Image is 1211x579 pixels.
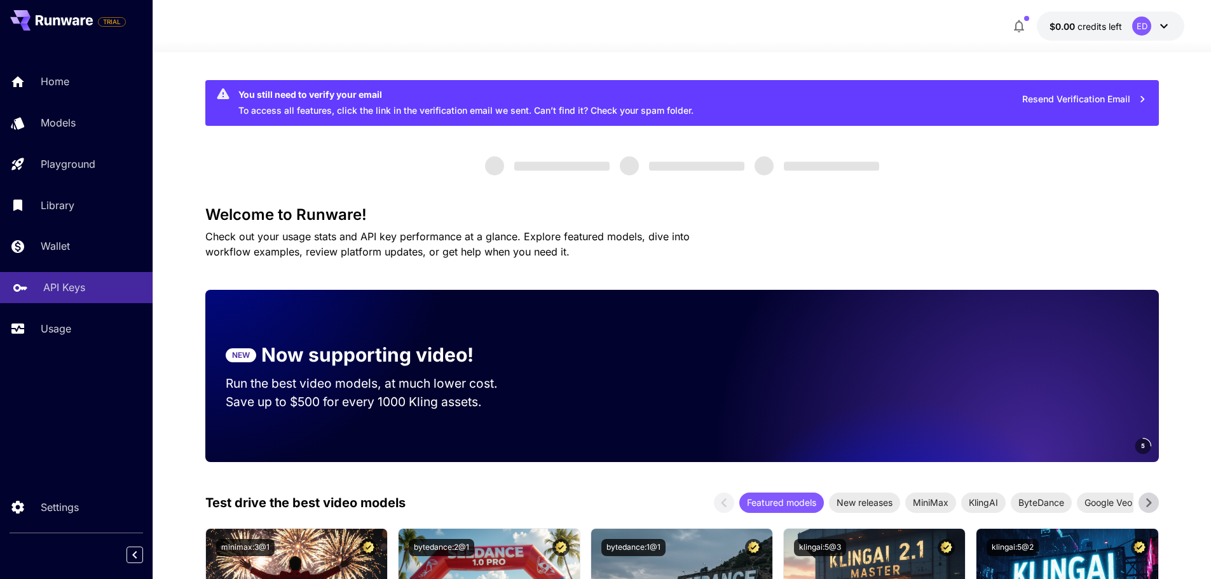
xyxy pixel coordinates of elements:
[41,500,79,515] p: Settings
[41,238,70,254] p: Wallet
[905,493,956,513] div: MiniMax
[745,539,762,556] button: Certified Model – Vetted for best performance and includes a commercial license.
[739,496,824,509] span: Featured models
[1037,11,1184,41] button: $0.00ED
[127,547,143,563] button: Collapse sidebar
[41,74,69,89] p: Home
[829,496,900,509] span: New releases
[216,539,275,556] button: minimax:3@1
[1050,21,1078,32] span: $0.00
[226,374,522,393] p: Run the best video models, at much lower cost.
[205,206,1159,224] h3: Welcome to Runware!
[226,393,522,411] p: Save up to $500 for every 1000 Kling assets.
[41,156,95,172] p: Playground
[205,493,406,512] p: Test drive the best video models
[41,115,76,130] p: Models
[232,350,250,361] p: NEW
[1050,20,1122,33] div: $0.00
[41,198,74,213] p: Library
[238,84,694,122] div: To access all features, click the link in the verification email we sent. Can’t find it? Check yo...
[43,280,85,295] p: API Keys
[1132,17,1151,36] div: ED
[205,230,690,258] span: Check out your usage stats and API key performance at a glance. Explore featured models, dive int...
[98,14,126,29] span: Add your payment card to enable full platform functionality.
[409,539,474,556] button: bytedance:2@1
[552,539,570,556] button: Certified Model – Vetted for best performance and includes a commercial license.
[905,496,956,509] span: MiniMax
[41,321,71,336] p: Usage
[136,543,153,566] div: Collapse sidebar
[1015,86,1154,112] button: Resend Verification Email
[739,493,824,513] div: Featured models
[360,539,377,556] button: Certified Model – Vetted for best performance and includes a commercial license.
[1131,539,1148,556] button: Certified Model – Vetted for best performance and includes a commercial license.
[1141,441,1145,451] span: 5
[987,539,1039,556] button: klingai:5@2
[794,539,846,556] button: klingai:5@3
[829,493,900,513] div: New releases
[99,17,125,27] span: TRIAL
[1011,493,1072,513] div: ByteDance
[1011,496,1072,509] span: ByteDance
[961,493,1006,513] div: KlingAI
[238,88,694,101] div: You still need to verify your email
[601,539,666,556] button: bytedance:1@1
[1077,493,1140,513] div: Google Veo
[961,496,1006,509] span: KlingAI
[1078,21,1122,32] span: credits left
[938,539,955,556] button: Certified Model – Vetted for best performance and includes a commercial license.
[261,341,474,369] p: Now supporting video!
[1077,496,1140,509] span: Google Veo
